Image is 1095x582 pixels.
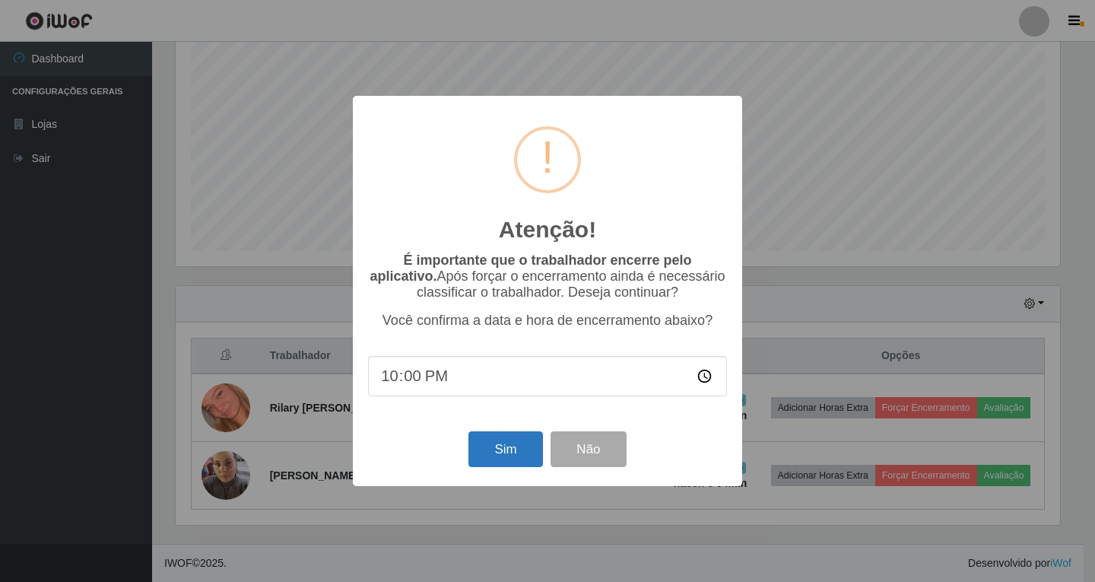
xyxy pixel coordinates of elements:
p: Após forçar o encerramento ainda é necessário classificar o trabalhador. Deseja continuar? [368,253,727,301]
b: É importante que o trabalhador encerre pelo aplicativo. [370,253,691,284]
h2: Atenção! [499,216,596,243]
p: Você confirma a data e hora de encerramento abaixo? [368,313,727,329]
button: Não [551,431,626,467]
button: Sim [468,431,542,467]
